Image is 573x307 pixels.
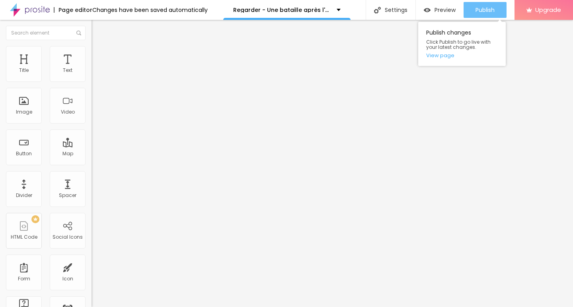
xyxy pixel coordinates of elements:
[435,7,456,13] span: Preview
[535,6,561,13] span: Upgrade
[464,2,507,18] button: Publish
[416,2,464,18] button: Preview
[92,20,573,307] iframe: Editor
[426,53,498,58] a: View page
[374,7,381,14] img: Icone
[53,234,83,240] div: Social Icons
[11,234,37,240] div: HTML Code
[19,68,29,73] div: Title
[76,31,81,35] img: Icone
[54,7,92,13] div: Page editor
[62,276,73,282] div: Icon
[18,276,30,282] div: Form
[476,7,495,13] span: Publish
[16,193,32,198] div: Divider
[426,39,498,50] span: Click Publish to go live with your latest changes.
[424,7,431,14] img: view-1.svg
[233,7,331,13] p: Regarder - Une bataille après l'autre en (VOD) streaming Complet et VOSTFR
[62,151,73,156] div: Map
[59,193,76,198] div: Spacer
[63,68,72,73] div: Text
[16,151,32,156] div: Button
[92,7,208,13] div: Changes have been saved automatically
[418,22,506,66] div: Publish changes
[6,26,86,40] input: Search element
[16,109,32,115] div: Image
[61,109,75,115] div: Video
